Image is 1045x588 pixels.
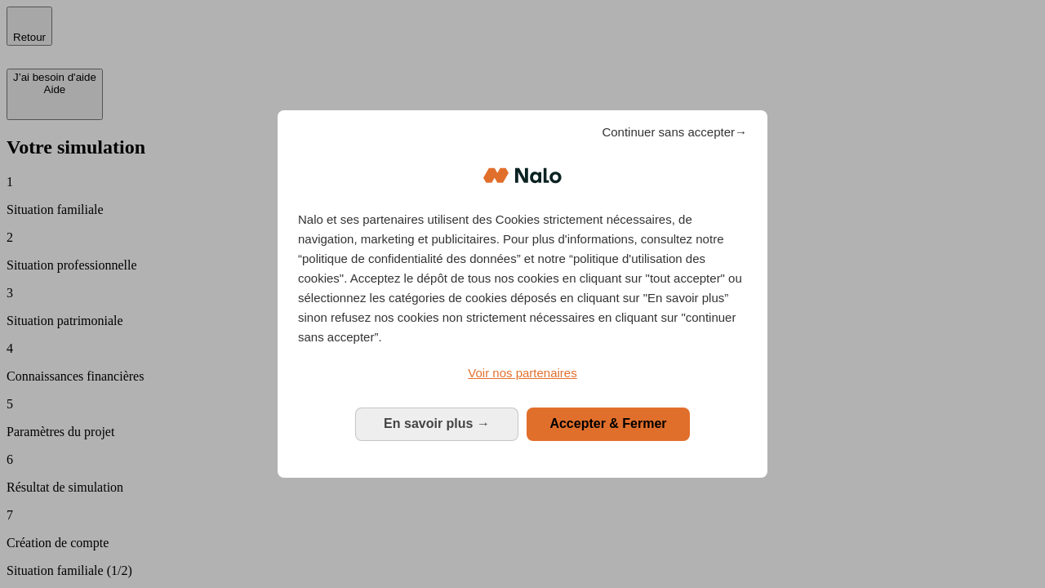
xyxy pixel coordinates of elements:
span: En savoir plus → [384,416,490,430]
img: Logo [483,151,562,200]
span: Continuer sans accepter→ [602,122,747,142]
a: Voir nos partenaires [298,363,747,383]
button: En savoir plus: Configurer vos consentements [355,408,518,440]
p: Nalo et ses partenaires utilisent des Cookies strictement nécessaires, de navigation, marketing e... [298,210,747,347]
button: Accepter & Fermer: Accepter notre traitement des données et fermer [527,408,690,440]
span: Voir nos partenaires [468,366,576,380]
div: Bienvenue chez Nalo Gestion du consentement [278,110,767,477]
span: Accepter & Fermer [549,416,666,430]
